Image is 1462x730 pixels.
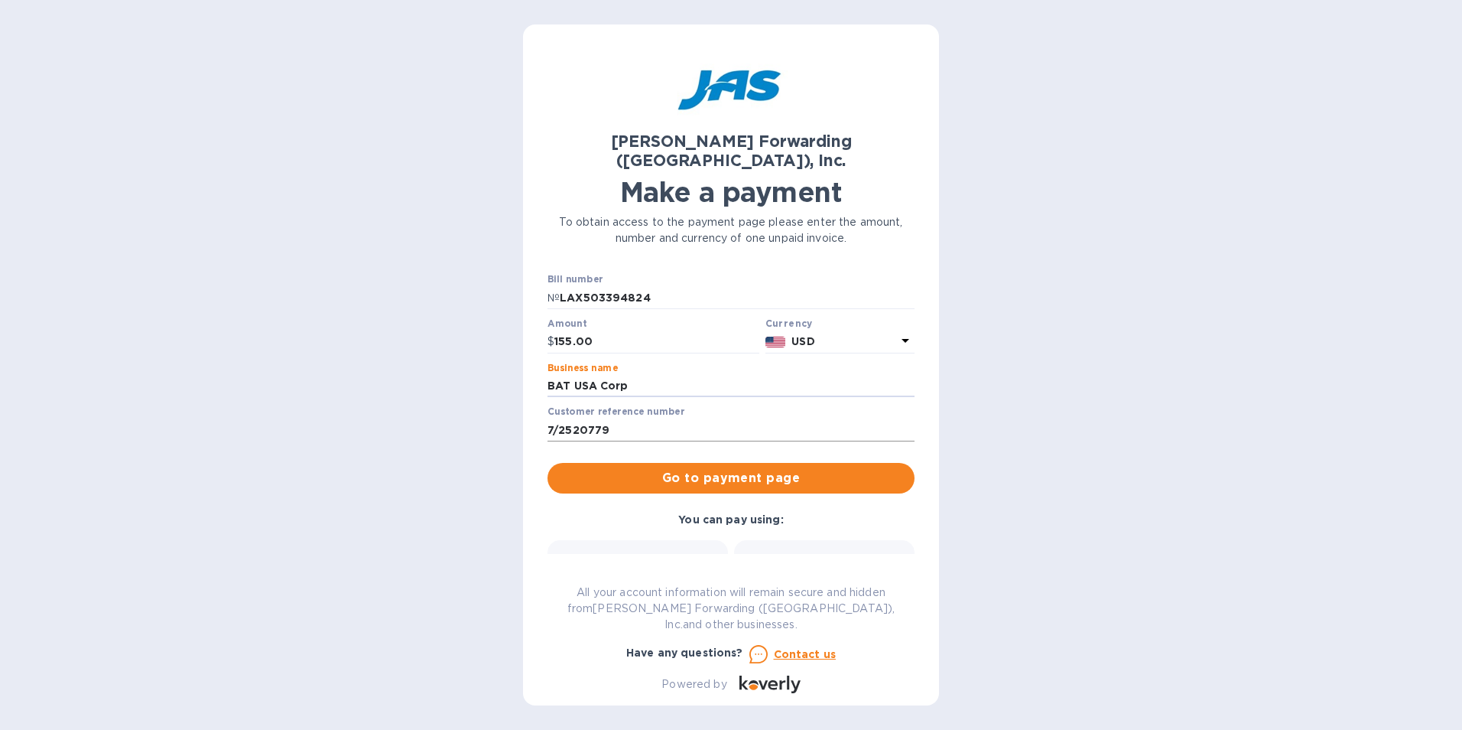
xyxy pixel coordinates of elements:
button: Go to payment page [547,463,915,494]
h1: Make a payment [547,176,915,208]
label: Customer reference number [547,408,684,417]
p: To obtain access to the payment page please enter the amount, number and currency of one unpaid i... [547,214,915,246]
span: Go to payment page [560,469,902,487]
p: All your account information will remain secure and hidden from [PERSON_NAME] Forwarding ([GEOGRA... [547,585,915,633]
b: Have any questions? [626,647,743,659]
label: Business name [547,363,618,373]
p: $ [547,334,554,350]
b: USD [791,335,814,347]
label: Amount [547,319,586,328]
img: USD [765,337,786,347]
b: [PERSON_NAME] Forwarding ([GEOGRAPHIC_DATA]), Inc. [611,132,852,170]
input: Enter bill number [560,286,915,309]
input: 0.00 [554,331,759,354]
u: Contact us [774,648,837,660]
b: You can pay using: [678,513,783,526]
p: Powered by [661,676,726,693]
input: Enter customer reference number [547,419,915,442]
label: Bill number [547,275,603,285]
p: № [547,290,560,306]
input: Enter business name [547,375,915,398]
b: Currency [765,318,813,329]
